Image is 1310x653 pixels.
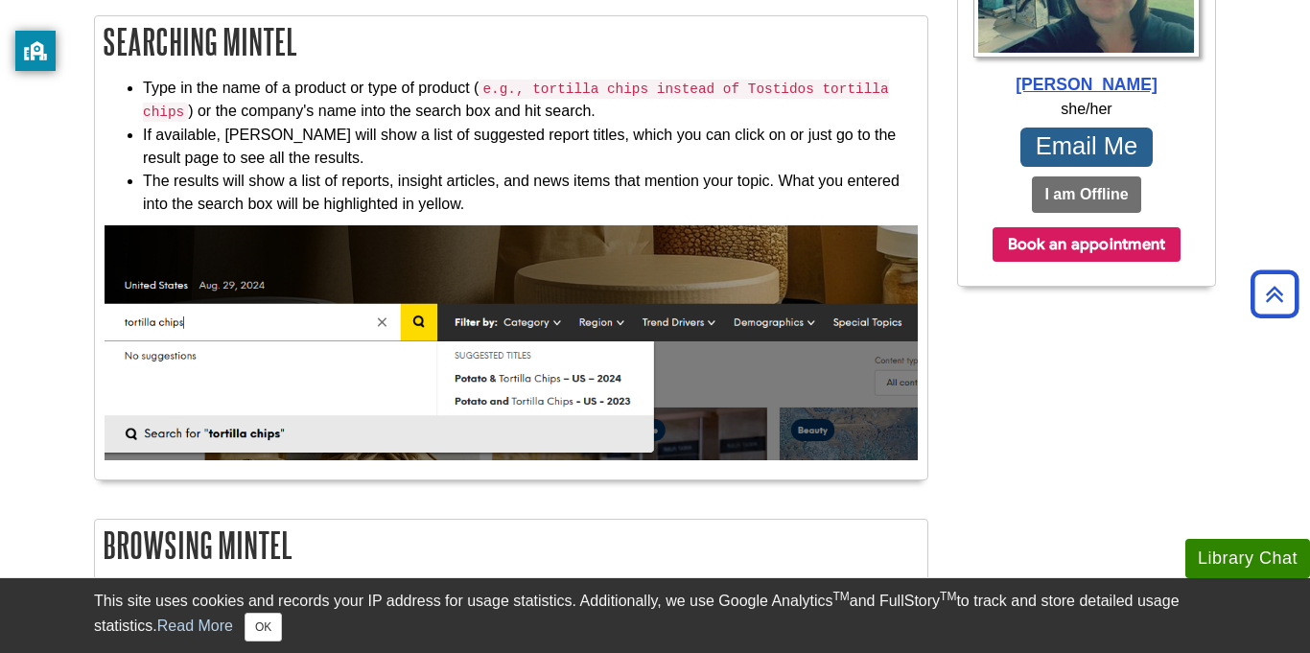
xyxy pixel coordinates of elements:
[95,520,927,571] h2: Browsing Mintel
[143,170,918,216] li: The results will show a list of reports, insight articles, and news items that mention your topic...
[157,618,233,634] a: Read More
[940,590,956,603] sup: TM
[143,124,918,170] li: If available, [PERSON_NAME] will show a list of suggested report titles, which you can click on o...
[143,80,889,123] code: e.g., tortilla chips instead of Tostidos tortilla chips
[95,16,927,67] h2: Searching Mintel
[105,225,918,460] img: mintel search
[1044,186,1128,202] b: I am Offline
[968,72,1205,97] div: [PERSON_NAME]
[1185,539,1310,578] button: Library Chat
[15,31,56,71] button: privacy banner
[1032,176,1140,213] button: I am Offline
[1244,281,1305,307] a: Back to Top
[968,98,1205,121] div: she/her
[94,590,1216,641] div: This site uses cookies and records your IP address for usage statistics. Additionally, we use Goo...
[993,227,1181,262] button: Book an appointment
[1020,128,1152,167] a: Email Me
[245,613,282,641] button: Close
[143,77,918,124] li: Type in the name of a product or type of product ( ) or the company's name into the search box an...
[832,590,849,603] sup: TM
